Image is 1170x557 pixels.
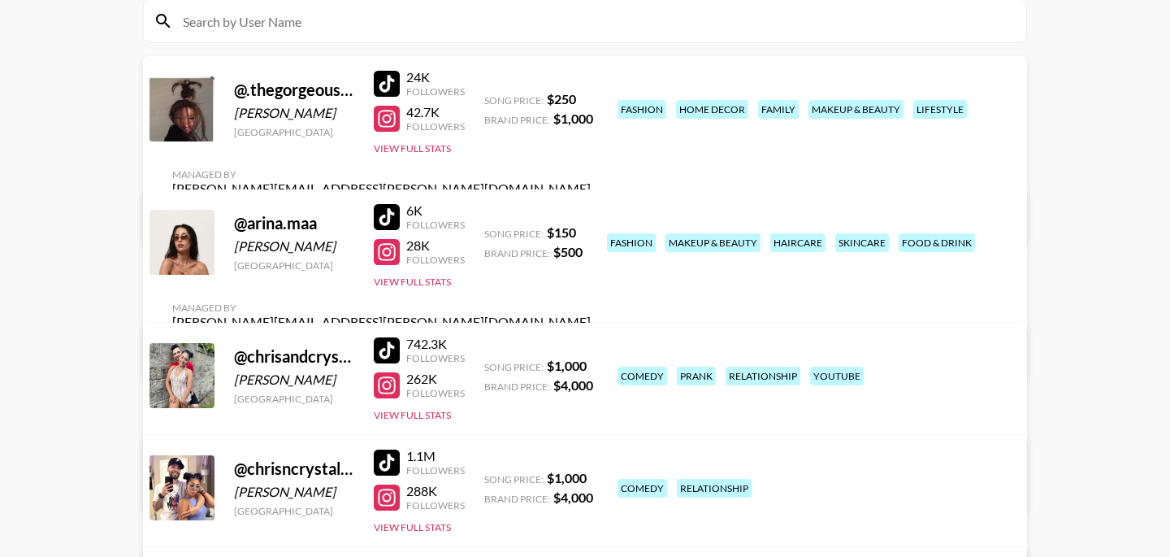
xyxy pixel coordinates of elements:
[913,100,967,119] div: lifestyle
[406,120,465,133] div: Followers
[484,381,550,393] span: Brand Price:
[484,493,550,505] span: Brand Price:
[406,371,465,387] div: 262K
[406,104,465,120] div: 42.7K
[374,409,451,421] button: View Full Stats
[406,483,465,499] div: 288K
[547,224,576,240] strong: $ 150
[676,100,748,119] div: home decor
[234,393,354,405] div: [GEOGRAPHIC_DATA]
[547,470,587,485] strong: $ 1,000
[406,219,465,231] div: Followers
[234,213,354,233] div: @ arina.maa
[172,168,591,181] div: Managed By
[406,464,465,476] div: Followers
[808,100,903,119] div: makeup & beauty
[553,111,593,126] strong: $ 1,000
[677,367,716,385] div: prank
[665,233,760,252] div: makeup & beauty
[234,238,354,255] div: [PERSON_NAME]
[553,244,583,259] strong: $ 500
[899,233,975,252] div: food & drink
[810,367,864,385] div: youtube
[406,237,465,254] div: 28K
[553,490,593,505] strong: $ 4,000
[484,94,544,107] span: Song Price:
[677,479,752,498] div: relationship
[547,358,587,373] strong: $ 1,000
[406,336,465,352] div: 742.3K
[234,484,354,500] div: [PERSON_NAME]
[726,367,800,385] div: relationship
[835,233,889,252] div: skincare
[234,126,354,138] div: [GEOGRAPHIC_DATA]
[406,448,465,464] div: 1.1M
[234,259,354,272] div: [GEOGRAPHIC_DATA]
[234,346,354,367] div: @ chrisandcrystal1
[484,247,550,259] span: Brand Price:
[374,142,451,154] button: View Full Stats
[547,91,576,107] strong: $ 250
[406,254,465,266] div: Followers
[406,202,465,219] div: 6K
[617,367,667,385] div: comedy
[234,105,354,121] div: [PERSON_NAME]
[770,233,825,252] div: haircare
[374,521,451,533] button: View Full Stats
[234,505,354,517] div: [GEOGRAPHIC_DATA]
[484,361,544,373] span: Song Price:
[172,314,591,330] div: [PERSON_NAME][EMAIL_ADDRESS][PERSON_NAME][DOMAIN_NAME]
[406,387,465,399] div: Followers
[172,181,591,197] div: [PERSON_NAME][EMAIL_ADDRESS][PERSON_NAME][DOMAIN_NAME]
[172,302,591,314] div: Managed By
[173,8,1016,34] input: Search by User Name
[553,377,593,393] strong: $ 4,000
[484,473,544,485] span: Song Price:
[406,352,465,364] div: Followers
[234,80,354,100] div: @ .thegorgeousdoll
[484,228,544,240] span: Song Price:
[617,479,667,498] div: comedy
[484,114,550,126] span: Brand Price:
[234,459,354,479] div: @ chrisncrystal14
[234,372,354,388] div: [PERSON_NAME]
[406,499,465,511] div: Followers
[607,233,656,252] div: fashion
[406,85,465,98] div: Followers
[758,100,799,119] div: family
[617,100,666,119] div: fashion
[374,276,451,288] button: View Full Stats
[406,69,465,85] div: 24K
